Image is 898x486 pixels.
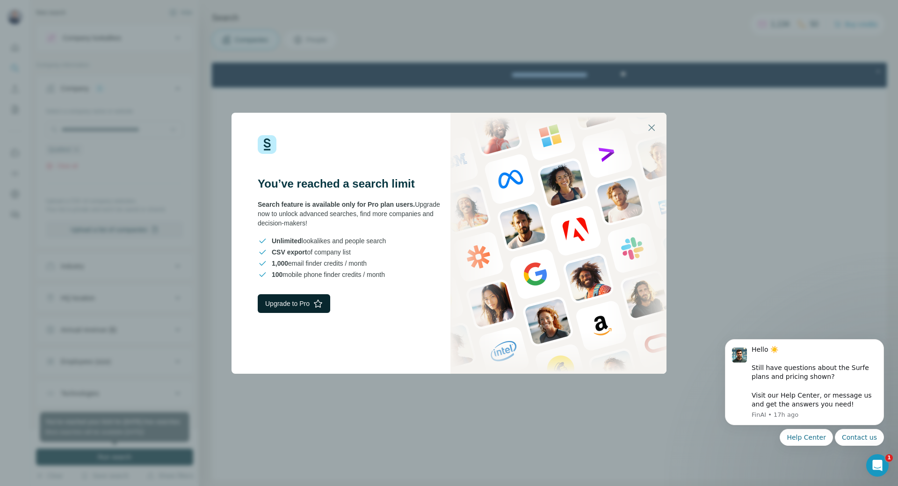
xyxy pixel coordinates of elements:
[258,200,449,228] div: Upgrade now to unlock advanced searches, find more companies and decision-makers!
[258,294,330,313] button: Upgrade to Pro
[272,247,351,257] span: of company list
[258,176,449,191] h3: You’ve reached a search limit
[711,327,898,481] iframe: Intercom notifications message
[258,135,276,154] img: Surfe Logo
[272,237,302,245] span: Unlimited
[866,454,889,477] iframe: Intercom live chat
[661,4,671,13] div: Close Step
[885,454,893,462] span: 1
[272,259,367,268] span: email finder credits / month
[272,271,282,278] span: 100
[273,2,402,22] div: Watch our October Product update
[272,236,386,246] span: lookalikes and people search
[450,113,666,374] img: Surfe Stock Photo - showing people and technologies
[272,270,385,279] span: mobile phone finder credits / month
[272,248,307,256] span: CSV export
[272,260,288,267] span: 1,000
[258,201,415,208] span: Search feature is available only for Pro plan users.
